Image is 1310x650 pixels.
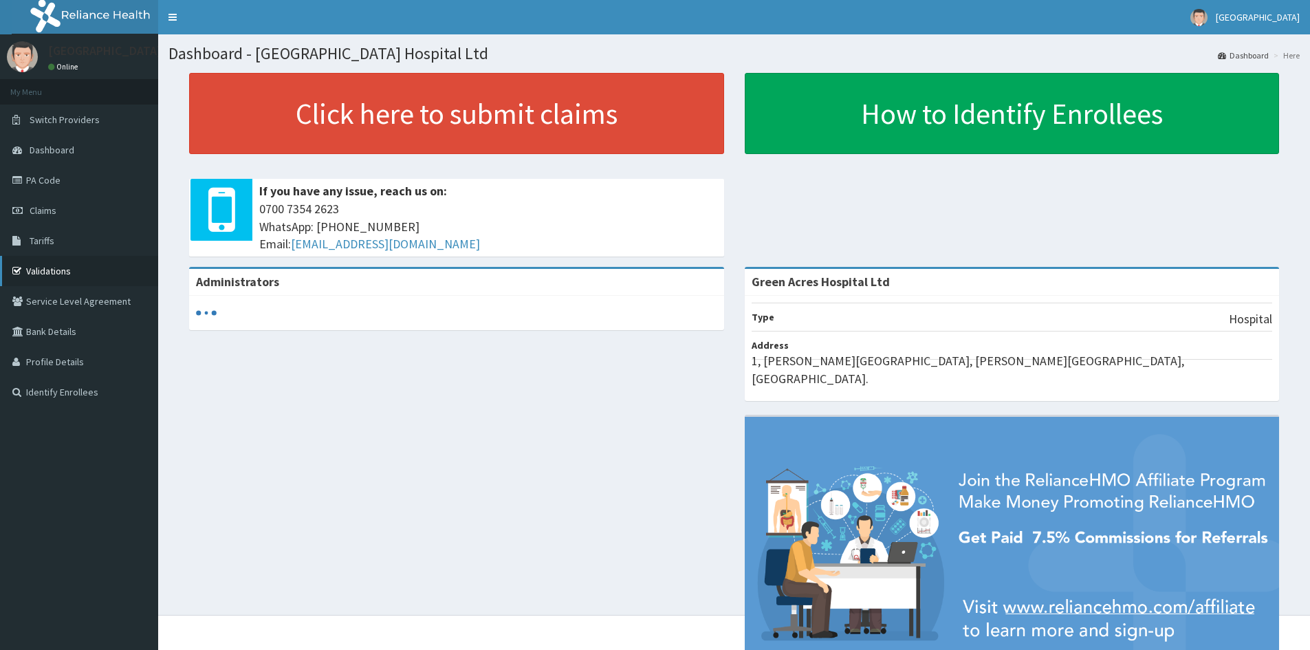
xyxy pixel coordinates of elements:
b: Type [752,311,774,323]
p: [GEOGRAPHIC_DATA] [48,45,162,57]
a: [EMAIL_ADDRESS][DOMAIN_NAME] [291,236,480,252]
a: Online [48,62,81,72]
img: User Image [7,41,38,72]
b: If you have any issue, reach us on: [259,183,447,199]
p: Hospital [1229,310,1272,328]
a: Dashboard [1218,50,1269,61]
li: Here [1270,50,1300,61]
b: Address [752,339,789,351]
h1: Dashboard - [GEOGRAPHIC_DATA] Hospital Ltd [168,45,1300,63]
img: User Image [1190,9,1208,26]
p: 1, [PERSON_NAME][GEOGRAPHIC_DATA], [PERSON_NAME][GEOGRAPHIC_DATA], [GEOGRAPHIC_DATA]. [752,352,1273,387]
svg: audio-loading [196,303,217,323]
span: 0700 7354 2623 WhatsApp: [PHONE_NUMBER] Email: [259,200,717,253]
span: Dashboard [30,144,74,156]
a: Click here to submit claims [189,73,724,154]
span: [GEOGRAPHIC_DATA] [1216,11,1300,23]
strong: Green Acres Hospital Ltd [752,274,890,290]
span: Tariffs [30,235,54,247]
b: Administrators [196,274,279,290]
span: Claims [30,204,56,217]
a: How to Identify Enrollees [745,73,1280,154]
span: Switch Providers [30,113,100,126]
